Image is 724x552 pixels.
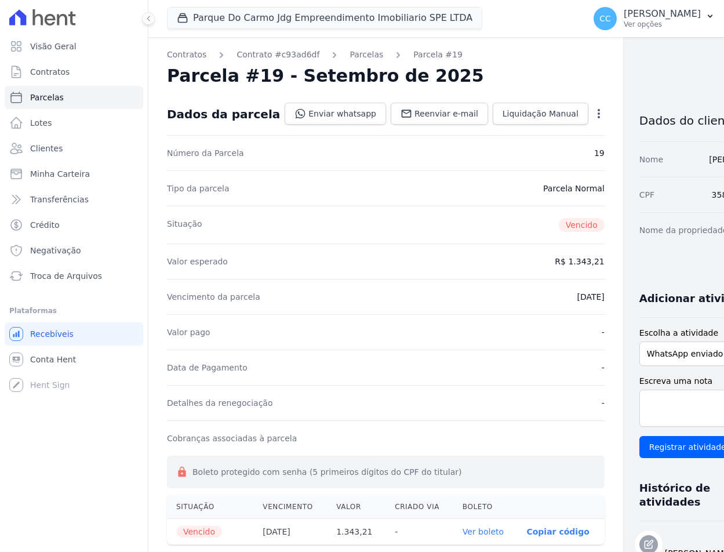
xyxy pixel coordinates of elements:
[5,213,143,237] a: Crédito
[5,188,143,211] a: Transferências
[391,103,488,125] a: Reenviar e-mail
[176,526,222,538] span: Vencido
[594,147,605,159] dd: 19
[5,348,143,371] a: Conta Hent
[30,41,77,52] span: Visão Geral
[167,256,228,267] dt: Valor esperado
[30,168,90,180] span: Minha Carteira
[639,189,654,201] dt: CPF
[602,397,605,409] dd: -
[5,239,143,262] a: Negativação
[5,35,143,58] a: Visão Geral
[493,103,588,125] a: Liquidação Manual
[30,219,60,231] span: Crédito
[602,362,605,373] dd: -
[624,20,701,29] p: Ver opções
[30,143,63,154] span: Clientes
[5,264,143,288] a: Troca de Arquivos
[253,495,327,519] th: Vencimento
[167,218,202,232] dt: Situação
[167,326,210,338] dt: Valor pago
[192,467,461,477] span: Boleto protegido com senha (5 primeiros dígitos do CPF do titular)
[543,183,605,194] dd: Parcela Normal
[385,495,453,519] th: Criado via
[584,2,724,35] button: CC [PERSON_NAME] Ver opções
[5,162,143,186] a: Minha Carteira
[167,66,484,86] h2: Parcela #19 - Setembro de 2025
[327,519,385,545] th: 1.343,21
[503,108,579,119] span: Liquidação Manual
[167,107,280,121] div: Dados da parcela
[5,137,143,160] a: Clientes
[167,147,244,159] dt: Número da Parcela
[599,14,611,23] span: CC
[385,519,453,545] th: -
[167,433,297,444] dt: Cobranças associadas à parcela
[327,495,385,519] th: Valor
[253,519,327,545] th: [DATE]
[167,495,253,519] th: Situação
[167,362,248,373] dt: Data de Pagamento
[5,111,143,135] a: Lotes
[30,270,102,282] span: Troca de Arquivos
[167,183,230,194] dt: Tipo da parcela
[167,49,206,61] a: Contratos
[167,397,273,409] dt: Detalhes da renegociação
[624,8,701,20] p: [PERSON_NAME]
[602,326,605,338] dd: -
[30,354,76,365] span: Conta Hent
[5,322,143,346] a: Recebíveis
[285,103,386,125] a: Enviar whatsapp
[555,256,604,267] dd: R$ 1.343,21
[30,194,89,205] span: Transferências
[30,117,52,129] span: Lotes
[30,92,64,103] span: Parcelas
[5,60,143,83] a: Contratos
[639,154,663,165] dt: Nome
[30,328,74,340] span: Recebíveis
[526,527,589,536] button: Copiar código
[453,495,518,519] th: Boleto
[5,86,143,109] a: Parcelas
[167,49,605,61] nav: Breadcrumb
[559,218,605,232] span: Vencido
[577,291,604,303] dd: [DATE]
[30,245,81,256] span: Negativação
[350,49,383,61] a: Parcelas
[463,527,504,536] a: Ver boleto
[413,49,463,61] a: Parcela #19
[167,291,260,303] dt: Vencimento da parcela
[414,108,478,119] span: Reenviar e-mail
[30,66,70,78] span: Contratos
[167,7,482,29] button: Parque Do Carmo Jdg Empreendimento Imobiliario SPE LTDA
[237,49,319,61] a: Contrato #c93ad6df
[9,304,139,318] div: Plataformas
